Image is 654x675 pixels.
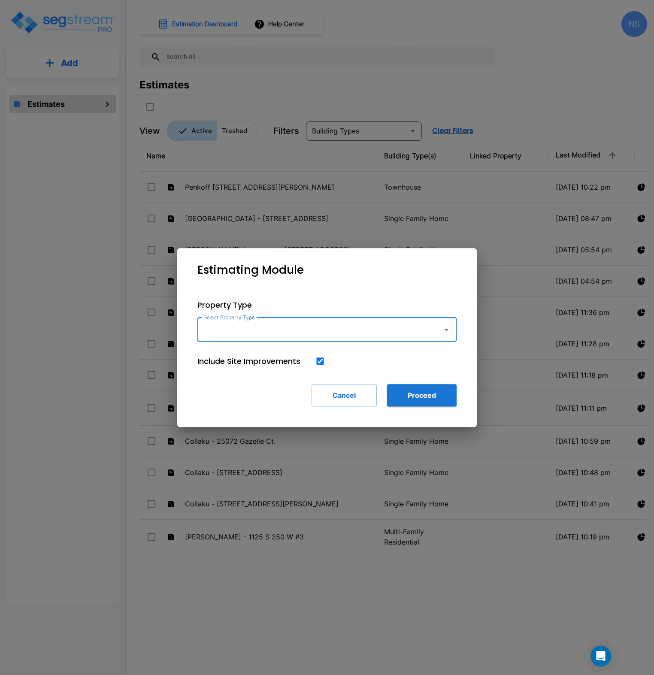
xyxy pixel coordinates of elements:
[197,355,300,367] p: Include Site Improvements
[590,646,611,666] div: Open Intercom Messenger
[197,299,457,311] p: Property Type
[197,262,304,278] p: Estimating Module
[203,314,255,321] label: Select Property Type
[312,384,377,406] button: Cancel
[387,384,457,406] button: Proceed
